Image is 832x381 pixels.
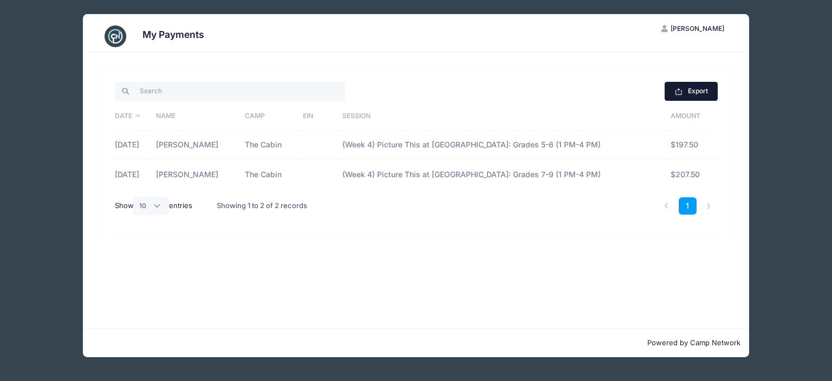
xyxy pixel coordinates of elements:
[151,102,239,131] th: Name: activate to sort column ascending
[666,131,714,160] td: $197.50
[151,131,239,160] td: [PERSON_NAME]
[134,197,170,215] select: Showentries
[652,20,733,38] button: [PERSON_NAME]
[240,131,298,160] td: The Cabin
[337,160,665,189] td: (Week 4) Picture This at [GEOGRAPHIC_DATA]: Grades 7-9 (1 PM-4 PM)
[92,338,740,348] p: Powered by Camp Network
[666,102,714,131] th: Amount: activate to sort column ascending
[105,25,126,47] img: CampNetwork
[142,29,204,40] h3: My Payments
[217,193,307,218] div: Showing 1 to 2 of 2 records
[240,102,298,131] th: Camp: activate to sort column ascending
[666,160,714,189] td: $207.50
[115,131,151,160] td: [DATE]
[115,197,193,215] label: Show entries
[665,82,717,100] button: Export
[115,160,151,189] td: [DATE]
[679,197,697,215] a: 1
[115,102,151,131] th: Date: activate to sort column descending
[297,102,337,131] th: EIN: activate to sort column ascending
[337,102,665,131] th: Session: activate to sort column ascending
[115,82,345,100] input: Search
[671,24,724,33] span: [PERSON_NAME]
[337,131,665,160] td: (Week 4) Picture This at [GEOGRAPHIC_DATA]: Grades 5-6 (1 PM-4 PM)
[240,160,298,189] td: The Cabin
[151,160,239,189] td: [PERSON_NAME]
